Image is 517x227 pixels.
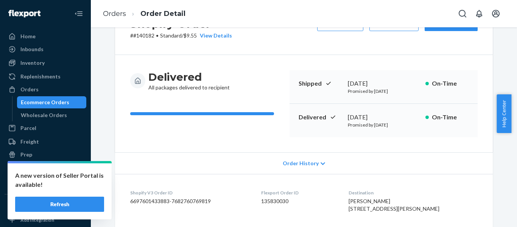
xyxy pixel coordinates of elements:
[349,198,439,212] span: [PERSON_NAME] [STREET_ADDRESS][PERSON_NAME]
[261,197,337,205] dd: 135830030
[20,138,39,146] div: Freight
[160,32,182,39] span: Standard
[103,9,126,18] a: Orders
[97,3,192,25] ol: breadcrumbs
[472,6,487,21] button: Open notifications
[20,45,44,53] div: Inbounds
[20,151,32,158] div: Prep
[348,88,419,94] p: Promised by [DATE]
[5,200,86,213] button: Integrations
[299,113,342,122] p: Delivered
[349,189,478,196] dt: Destination
[20,59,45,67] div: Inventory
[21,111,67,119] div: Wholesale Orders
[432,113,469,122] p: On-Time
[148,70,230,84] h3: Delivered
[130,32,232,39] p: # #140182 / $9.55
[8,10,40,17] img: Flexport logo
[197,32,232,39] button: View Details
[5,216,86,225] a: Add Integration
[455,6,470,21] button: Open Search Box
[21,99,69,106] div: Ecommerce Orders
[432,79,469,88] p: On-Time
[17,109,87,121] a: Wholesale Orders
[5,70,86,83] a: Replenishments
[148,70,230,91] div: All packages delivered to recipient
[5,57,86,69] a: Inventory
[130,189,249,196] dt: Shopify V3 Order ID
[15,171,104,189] p: A new version of Seller Portal is available!
[299,79,342,88] p: Shipped
[348,79,419,88] div: [DATE]
[5,175,86,187] a: Reporting
[20,33,36,40] div: Home
[283,160,319,167] span: Order History
[140,9,185,18] a: Order Detail
[5,149,86,161] a: Prep
[130,197,249,205] dd: 6697601433883-7682760769819
[348,113,419,122] div: [DATE]
[15,197,104,212] button: Refresh
[5,122,86,134] a: Parcel
[5,30,86,42] a: Home
[5,43,86,55] a: Inbounds
[488,6,503,21] button: Open account menu
[17,96,87,108] a: Ecommerce Orders
[156,32,159,39] span: •
[71,6,86,21] button: Close Navigation
[348,122,419,128] p: Promised by [DATE]
[5,83,86,95] a: Orders
[20,73,61,80] div: Replenishments
[5,161,86,174] a: Returns
[20,124,36,132] div: Parcel
[20,217,54,223] div: Add Integration
[5,136,86,148] a: Freight
[497,94,511,133] button: Help Center
[20,86,39,93] div: Orders
[261,189,337,196] dt: Flexport Order ID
